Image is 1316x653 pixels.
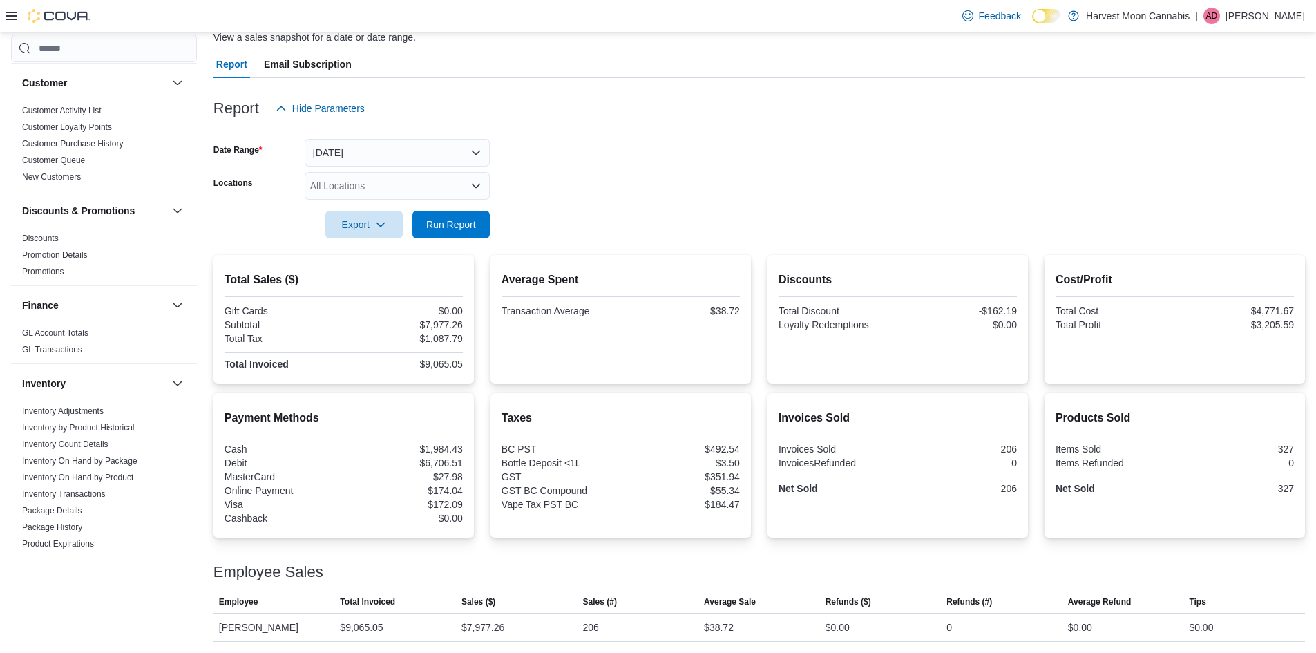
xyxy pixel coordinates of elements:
strong: Net Sold [1056,483,1095,494]
a: Customer Queue [22,155,85,165]
span: Customer Loyalty Points [22,122,112,133]
button: [DATE] [305,139,490,167]
div: Cashback [225,513,341,524]
span: Customer Queue [22,155,85,166]
div: 206 [583,619,599,636]
span: GL Transactions [22,344,82,355]
button: Discounts & Promotions [169,202,186,219]
strong: Total Invoiced [225,359,289,370]
div: 327 [1177,444,1294,455]
div: GST BC Compound [502,485,618,496]
div: Cash [225,444,341,455]
span: Export [334,211,394,238]
div: Finance [11,325,197,363]
div: $9,065.05 [346,359,463,370]
p: [PERSON_NAME] [1226,8,1305,24]
div: $38.72 [623,305,740,316]
div: $4,771.67 [1177,305,1294,316]
button: Run Report [412,211,490,238]
span: Customer Activity List [22,105,102,116]
span: Package History [22,522,82,533]
span: Inventory Transactions [22,489,106,500]
a: Inventory On Hand by Package [22,456,137,466]
div: $9,065.05 [340,619,383,636]
div: Total Discount [779,305,895,316]
div: Inventory [11,403,197,607]
img: Cova [28,9,90,23]
a: Package History [22,522,82,532]
span: Inventory Count Details [22,439,108,450]
span: Inventory On Hand by Product [22,472,133,483]
div: $7,977.26 [346,319,463,330]
div: View a sales snapshot for a date or date range. [213,30,416,45]
span: Refunds (#) [946,596,992,607]
button: Finance [169,297,186,314]
button: Customer [169,75,186,91]
span: Report [216,50,247,78]
a: Promotions [22,267,64,276]
div: Visa [225,499,341,510]
h2: Products Sold [1056,410,1294,426]
span: Sales (#) [583,596,617,607]
a: Inventory Adjustments [22,406,104,416]
span: Feedback [979,9,1021,23]
span: Employee [219,596,258,607]
span: Discounts [22,233,59,244]
div: Customer [11,102,197,191]
h2: Total Sales ($) [225,272,463,288]
h3: Customer [22,76,67,90]
div: Subtotal [225,319,341,330]
a: Product Expirations [22,539,94,549]
a: Customer Purchase History [22,139,124,149]
a: New Customers [22,172,81,182]
button: Inventory [22,377,166,390]
div: $172.09 [346,499,463,510]
span: Total Invoiced [340,596,395,607]
a: GL Transactions [22,345,82,354]
span: Package Details [22,505,82,516]
button: Finance [22,299,166,312]
p: Harvest Moon Cannabis [1086,8,1190,24]
div: $351.94 [623,471,740,482]
span: Promotions [22,266,64,277]
div: Loyalty Redemptions [779,319,895,330]
span: Run Report [426,218,476,231]
a: Customer Loyalty Points [22,122,112,132]
div: GST [502,471,618,482]
div: Total Tax [225,333,341,344]
button: Hide Parameters [270,95,370,122]
a: Feedback [957,2,1027,30]
a: Customer Activity List [22,106,102,115]
div: 0 [946,619,952,636]
span: Inventory On Hand by Package [22,455,137,466]
span: Refunds ($) [826,596,871,607]
div: -$162.19 [900,305,1017,316]
h3: Finance [22,299,59,312]
label: Locations [213,178,253,189]
h3: Inventory [22,377,66,390]
a: Inventory Count Details [22,439,108,449]
div: 206 [900,483,1017,494]
span: Promotion Details [22,249,88,261]
div: $3,205.59 [1177,319,1294,330]
h2: Payment Methods [225,410,463,426]
div: $0.00 [346,305,463,316]
span: Average Refund [1068,596,1132,607]
span: New Customers [22,171,81,182]
div: $1,087.79 [346,333,463,344]
div: $55.34 [623,485,740,496]
div: $0.00 [900,319,1017,330]
h2: Average Spent [502,272,740,288]
div: Online Payment [225,485,341,496]
h2: Cost/Profit [1056,272,1294,288]
button: Export [325,211,403,238]
div: $492.54 [623,444,740,455]
div: Items Sold [1056,444,1172,455]
button: Customer [22,76,166,90]
span: Average Sale [704,596,756,607]
span: Customer Purchase History [22,138,124,149]
div: Transaction Average [502,305,618,316]
h3: Report [213,100,259,117]
div: Bottle Deposit <1L [502,457,618,469]
div: 0 [1177,457,1294,469]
